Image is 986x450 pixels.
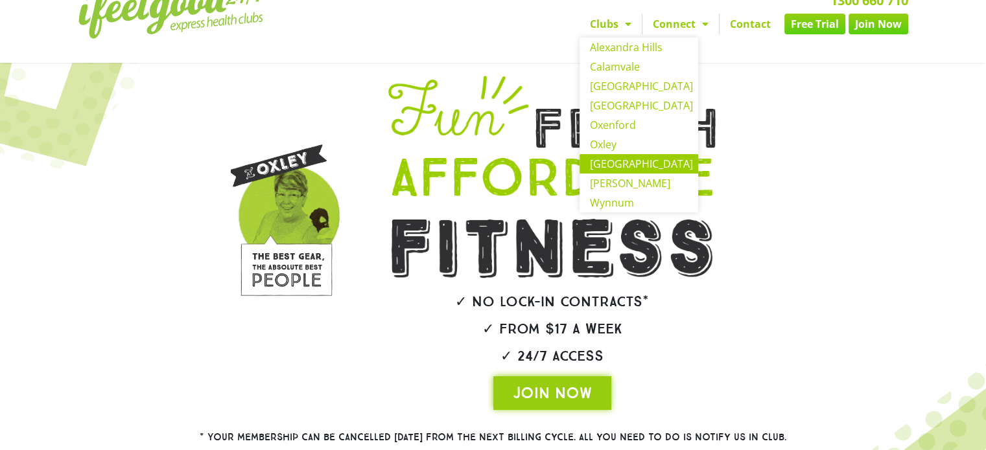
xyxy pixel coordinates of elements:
a: Contact [720,14,781,34]
nav: Menu [373,14,908,34]
a: Oxley [580,135,698,154]
a: [GEOGRAPHIC_DATA] [580,154,698,174]
a: [GEOGRAPHIC_DATA] [580,76,698,96]
a: Join Now [849,14,908,34]
h2: ✓ 24/7 Access [352,349,753,363]
a: Wynnum [580,193,698,212]
a: [PERSON_NAME] [580,174,698,193]
a: JOIN NOW [493,376,611,410]
h2: ✓ From $17 a week [352,322,753,336]
a: Free Trial [784,14,845,34]
a: Clubs [580,14,642,34]
h2: * Your membership can be cancelled [DATE] from the next billing cycle. All you need to do is noti... [153,433,834,442]
a: Oxenford [580,115,698,135]
a: [GEOGRAPHIC_DATA] [580,96,698,115]
a: Connect [642,14,719,34]
h2: ✓ No lock-in contracts* [352,295,753,309]
ul: Clubs [580,38,698,212]
a: Alexandra Hills [580,38,698,57]
span: JOIN NOW [513,383,592,403]
a: Calamvale [580,57,698,76]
